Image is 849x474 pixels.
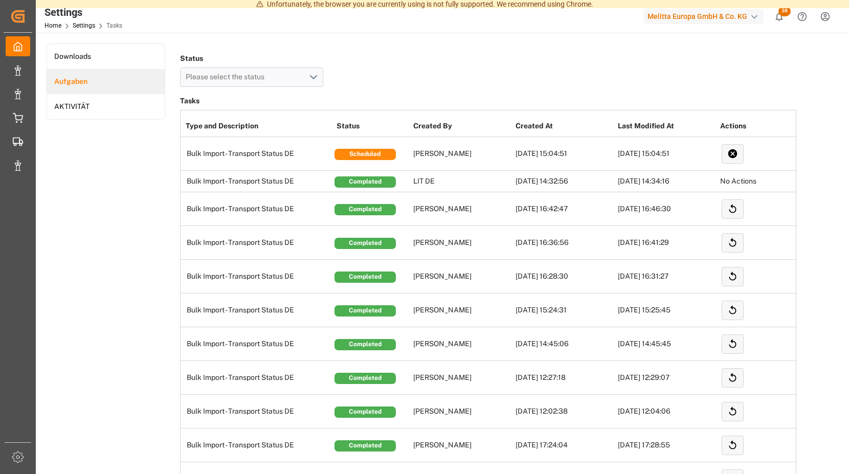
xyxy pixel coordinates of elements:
td: [PERSON_NAME] [411,327,513,361]
td: [DATE] 16:28:30 [513,260,615,294]
div: Completed [334,407,396,418]
td: [DATE] 12:02:38 [513,395,615,428]
td: [DATE] 16:31:27 [615,260,718,294]
td: Bulk Import - Transport Status DE [181,171,334,192]
a: Home [44,22,61,29]
td: [DATE] 15:24:31 [513,294,615,327]
td: [DATE] 14:45:06 [513,327,615,361]
td: Bulk Import - Transport Status DE [181,428,334,462]
button: show 38 new notifications [768,5,791,28]
th: Status [334,116,411,137]
div: Completed [334,339,396,350]
td: Bulk Import - Transport Status DE [181,361,334,395]
td: [PERSON_NAME] [411,361,513,395]
div: Completed [334,204,396,215]
button: Melitta Europa GmbH & Co. KG [643,7,768,26]
a: Aufgaben [47,69,165,94]
td: [DATE] 15:25:45 [615,294,718,327]
a: AKTIVITÄT [47,94,165,119]
td: [PERSON_NAME] [411,137,513,171]
div: Melitta Europa GmbH & Co. KG [643,9,764,24]
span: 38 [778,6,791,16]
div: Settings [44,5,122,20]
span: No Actions [720,177,756,185]
td: [DATE] 15:04:51 [513,137,615,171]
td: [PERSON_NAME] [411,395,513,428]
div: Completed [334,238,396,249]
th: Created At [513,116,615,137]
h3: Tasks [180,94,796,108]
div: Completed [334,176,396,188]
td: [DATE] 15:04:51 [615,137,718,171]
a: Settings [73,22,95,29]
div: Completed [334,305,396,317]
td: [DATE] 16:46:30 [615,192,718,226]
td: LIT DE [411,171,513,192]
td: [DATE] 16:36:56 [513,226,615,260]
h4: Status [180,51,323,65]
td: [DATE] 17:24:04 [513,428,615,462]
td: [DATE] 17:28:55 [615,428,718,462]
td: [PERSON_NAME] [411,226,513,260]
div: Completed [334,440,396,452]
td: Bulk Import - Transport Status DE [181,192,334,226]
td: [DATE] 12:27:18 [513,361,615,395]
td: [PERSON_NAME] [411,294,513,327]
td: [PERSON_NAME] [411,192,513,226]
td: [PERSON_NAME] [411,428,513,462]
td: Bulk Import - Transport Status DE [181,294,334,327]
th: Actions [718,116,820,137]
th: Last Modified At [615,116,718,137]
td: [DATE] 14:45:45 [615,327,718,361]
td: [DATE] 16:41:29 [615,226,718,260]
td: Bulk Import - Transport Status DE [181,395,334,428]
td: Bulk Import - Transport Status DE [181,226,334,260]
div: Completed [334,373,396,384]
td: [DATE] 12:29:07 [615,361,718,395]
div: Scheduled [334,149,396,160]
td: [DATE] 16:42:47 [513,192,615,226]
span: Please select the status [186,73,270,81]
button: open menu [180,67,323,87]
td: Bulk Import - Transport Status DE [181,260,334,294]
td: [DATE] 12:04:06 [615,395,718,428]
th: Created By [411,116,513,137]
div: Completed [334,272,396,283]
td: [PERSON_NAME] [411,260,513,294]
button: Help Center [791,5,814,28]
td: [DATE] 14:32:56 [513,171,615,192]
a: Downloads [47,44,165,69]
td: Bulk Import - Transport Status DE [181,327,334,361]
td: Bulk Import - Transport Status DE [181,137,334,171]
th: Type and Description [181,116,334,137]
td: [DATE] 14:34:16 [615,171,718,192]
